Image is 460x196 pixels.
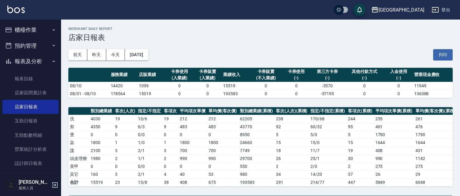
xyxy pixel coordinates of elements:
img: Person [5,179,17,191]
td: 0 [165,90,194,98]
td: 08/10 [68,82,109,90]
td: 0 / 0 [136,162,162,170]
td: 461 [374,123,414,131]
td: 0 [178,162,207,170]
td: 2 / 0 [309,162,346,170]
td: 1800 [207,139,239,147]
td: 4350 [89,123,114,131]
td: 0 / 0 [136,131,162,139]
td: 6 / 3 [136,123,162,131]
button: 今天 [106,49,125,60]
td: 18 [274,147,309,154]
img: Logo [7,5,25,13]
td: 483 [207,123,239,131]
td: 178564 [109,90,137,98]
td: 燙 [68,131,89,139]
th: 客項次(累積) [346,107,374,115]
td: 15/8 [136,178,162,186]
a: 店家區間累計表 [2,86,59,100]
td: 30 [346,154,374,162]
button: 列印 [433,49,453,60]
td: 24660 [238,139,274,147]
th: 單均價(客次價) [207,107,239,115]
td: 136388 [413,90,453,98]
td: 3 [114,147,137,154]
a: 互助日報表 [2,114,59,128]
td: 92 [274,123,309,131]
td: 193583 [238,178,274,186]
div: 第三方卡券 [312,68,343,75]
th: 業績收入 [222,68,250,82]
td: 431 [414,147,457,154]
td: 170 / 68 [309,115,346,123]
td: 275 [414,162,457,170]
td: 675 [207,178,239,186]
td: 1644 [414,139,457,147]
td: 408 [374,147,414,154]
p: 服務人員 [19,185,50,191]
td: 2 [162,154,178,162]
td: 700 [207,147,239,154]
div: 卡券販賣 [251,68,281,75]
div: (-) [312,75,343,81]
div: (不入業績) [251,75,281,81]
a: 互助點數明細 [2,128,59,142]
td: 214/77 [309,178,346,186]
td: 0 [250,82,282,90]
a: 設計師日報表 [2,156,59,170]
td: 0 [207,162,239,170]
th: 客項次 [162,107,178,115]
td: 1800 [178,139,207,147]
td: 212 [207,115,239,123]
td: 34 [274,170,309,178]
th: 營業現金應收 [413,68,453,82]
div: 卡券使用 [167,68,192,75]
td: 1 / 1 [136,154,162,162]
td: 408 [178,178,207,186]
td: 15 / 0 [309,139,346,147]
div: 卡券販賣 [195,68,220,75]
td: 3 [162,147,178,154]
td: 1800 [89,139,114,147]
button: 前天 [68,49,87,60]
td: 0 [194,90,222,98]
td: 550 [238,162,274,170]
td: 染 [68,139,89,147]
div: 入金使用 [386,68,411,75]
td: 剪 [68,123,89,131]
td: 5 / 0 [309,131,346,139]
td: 2 [114,154,137,162]
td: 3 [114,170,137,178]
td: 19 [162,115,178,123]
td: 合計 [68,178,89,186]
td: 43770 [238,123,274,131]
td: 447 [346,178,374,186]
td: 1980 [89,154,114,162]
td: 0 [162,162,178,170]
td: 護 [68,147,89,154]
td: 38 [162,178,178,186]
td: 9 [162,123,178,131]
th: 指定/不指定 [136,107,162,115]
td: 0 [344,82,384,90]
td: 53 [207,170,239,178]
td: 2 [274,162,309,170]
td: 193583 [222,90,250,98]
td: 1790 [414,131,457,139]
td: 15519 [89,178,114,186]
td: 990 [178,154,207,162]
button: [GEOGRAPHIC_DATA] [369,4,427,16]
td: 4 [162,170,178,178]
td: -3570 [310,82,345,90]
td: 0 [165,82,194,90]
div: 卡券使用 [284,68,309,75]
td: 11 / 7 [309,147,346,154]
td: 0 [114,131,137,139]
td: 1142 [414,154,457,162]
a: 營業統計分析表 [2,142,59,156]
td: 5 [274,131,309,139]
td: 62205 [238,115,274,123]
a: 報表目錄 [2,72,59,86]
td: 15 [274,139,309,147]
th: 客次(人次) [114,107,137,115]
